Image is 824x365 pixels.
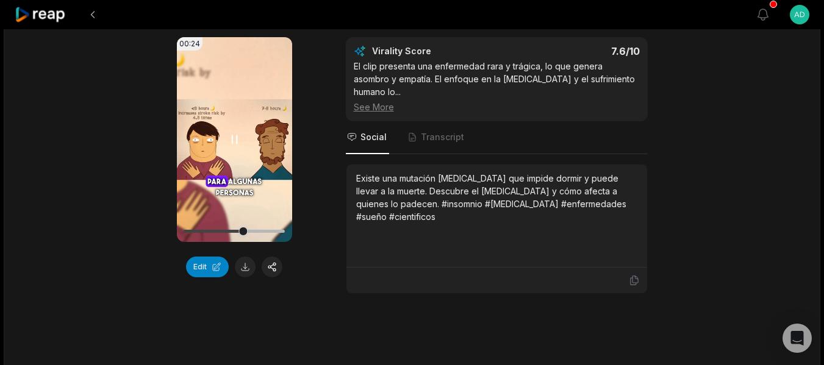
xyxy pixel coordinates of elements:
[360,131,387,143] span: Social
[354,60,640,113] div: El clip presenta una enfermedad rara y trágica, lo que genera asombro y empatía. El enfoque en la...
[509,45,640,57] div: 7.6 /10
[346,121,648,154] nav: Tabs
[421,131,464,143] span: Transcript
[177,37,292,242] video: Your browser does not support mp4 format.
[186,257,229,277] button: Edit
[372,45,503,57] div: Virality Score
[356,172,637,223] div: Existe una mutación [MEDICAL_DATA] que impide dormir y puede llevar a la muerte. Descubre el [MED...
[783,324,812,353] div: Open Intercom Messenger
[354,101,640,113] div: See More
